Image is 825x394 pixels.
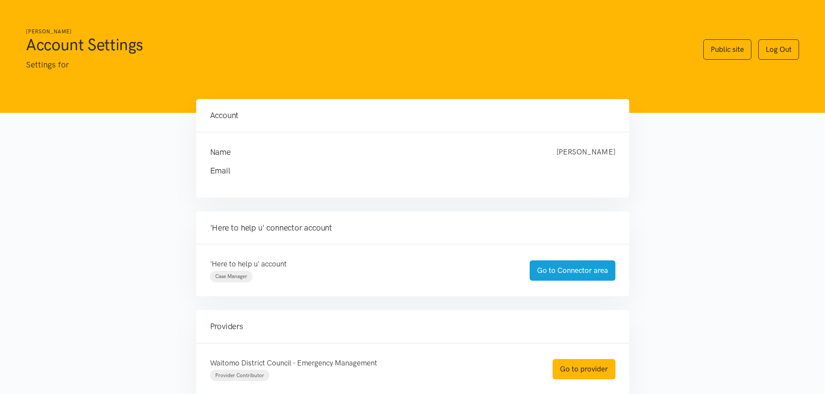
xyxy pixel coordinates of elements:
[215,372,264,378] span: Provider Contributor
[553,359,615,379] a: Go to provider
[530,260,615,281] a: Go to Connector area
[210,165,598,177] h4: Email
[548,146,624,158] div: [PERSON_NAME]
[210,258,512,270] p: 'Here to help u' account
[210,357,535,369] p: Waitomo District Council - Emergency Management
[26,34,686,55] h1: Account Settings
[26,28,686,36] h6: [PERSON_NAME]
[703,39,751,60] a: Public site
[210,222,615,234] h4: 'Here to help u' connector account
[215,273,247,279] span: Case Manager
[26,58,686,71] p: Settings for
[758,39,799,60] a: Log Out
[210,146,539,158] h4: Name
[210,109,615,122] h4: Account
[210,320,615,333] h4: Providers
